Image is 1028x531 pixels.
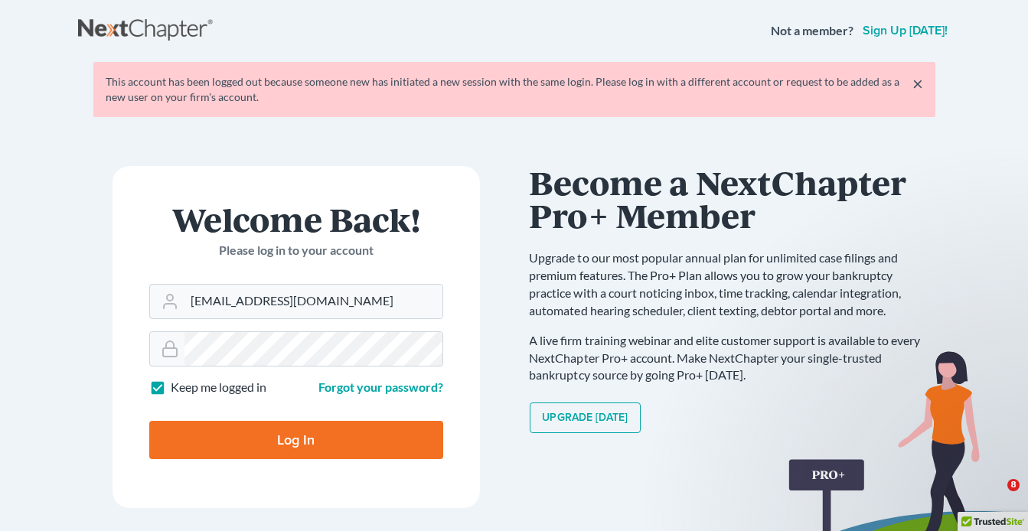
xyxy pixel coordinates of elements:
a: Upgrade [DATE] [530,402,641,433]
a: Sign up [DATE]! [860,24,951,37]
input: Log In [149,421,443,459]
div: This account has been logged out because someone new has initiated a new session with the same lo... [106,74,923,105]
span: 8 [1007,479,1020,491]
strong: Not a member? [771,22,853,40]
label: Keep me logged in [171,379,266,396]
input: Email Address [184,285,442,318]
iframe: Intercom live chat [976,479,1013,516]
p: A live firm training webinar and elite customer support is available to every NextChapter Pro+ ac... [530,332,935,385]
p: Please log in to your account [149,242,443,259]
h1: Become a NextChapter Pro+ Member [530,166,935,231]
a: Forgot your password? [318,380,443,394]
a: × [912,74,923,93]
h1: Welcome Back! [149,203,443,236]
p: Upgrade to our most popular annual plan for unlimited case filings and premium features. The Pro+... [530,249,935,319]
